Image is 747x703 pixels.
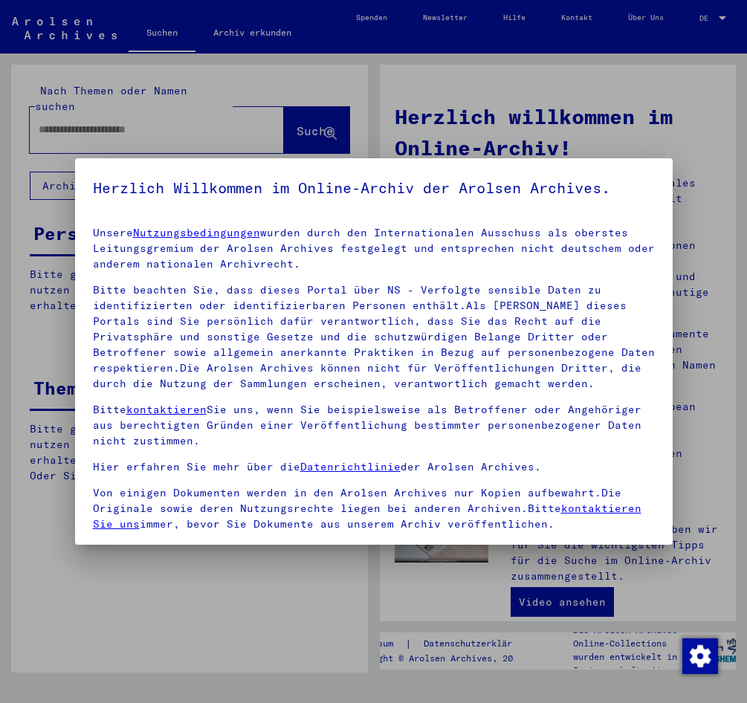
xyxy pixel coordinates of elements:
div: Zustimmung ändern [682,638,717,673]
span: Einverständniserklärung: Hiermit erkläre ich mich damit einverstanden, dass ich sensible personen... [111,542,655,649]
a: Datenrichtlinie [300,460,401,473]
a: kontaktieren [126,403,207,416]
p: Bitte Sie uns, wenn Sie beispielsweise als Betroffener oder Angehöriger aus berechtigten Gründen ... [93,402,655,449]
p: Hier erfahren Sie mehr über die der Arolsen Archives. [93,459,655,475]
h5: Herzlich Willkommen im Online-Archiv der Arolsen Archives. [93,176,655,200]
a: Nutzungsbedingungen [133,226,260,239]
a: kontaktieren Sie uns [93,502,641,531]
p: Bitte beachten Sie, dass dieses Portal über NS - Verfolgte sensible Daten zu identifizierten oder... [93,282,655,392]
p: Unsere wurden durch den Internationalen Ausschuss als oberstes Leitungsgremium der Arolsen Archiv... [93,225,655,272]
p: Von einigen Dokumenten werden in den Arolsen Archives nur Kopien aufbewahrt.Die Originale sowie d... [93,485,655,532]
img: Zustimmung ändern [682,638,718,674]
